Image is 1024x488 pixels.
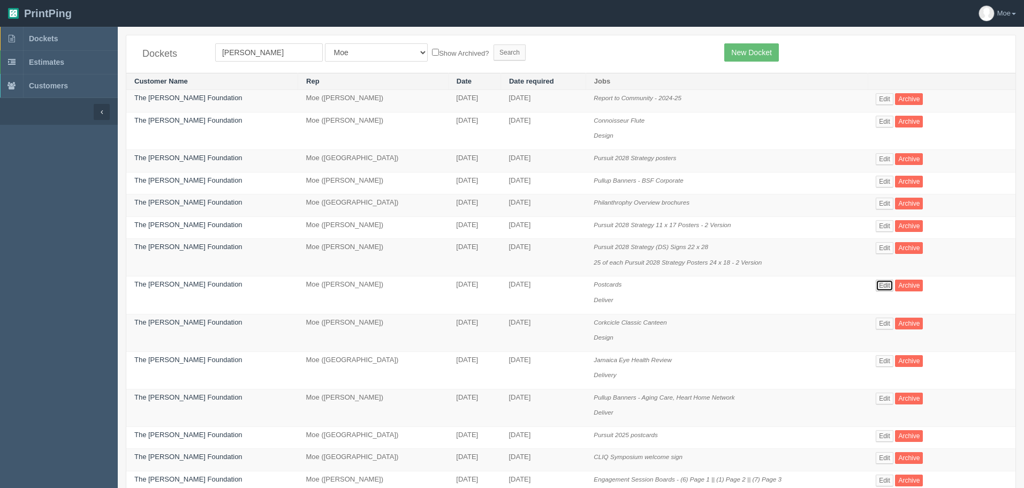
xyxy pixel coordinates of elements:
td: Moe ([GEOGRAPHIC_DATA]) [298,194,449,217]
i: Design [594,334,613,341]
td: [DATE] [448,351,500,389]
td: [DATE] [448,172,500,194]
td: [DATE] [500,276,586,314]
td: Moe ([PERSON_NAME]) [298,314,449,351]
td: Moe ([PERSON_NAME]) [298,172,449,194]
a: Edit [876,220,893,232]
i: Pullup Banners - BSF Corporate [594,177,683,184]
i: Design [594,132,613,139]
i: Deliver [594,296,613,303]
th: Jobs [586,73,868,90]
td: [DATE] [500,239,586,276]
input: Search [494,44,526,61]
td: [DATE] [500,90,586,112]
a: The [PERSON_NAME] Foundation [134,318,242,326]
a: Edit [876,452,893,464]
a: Edit [876,242,893,254]
td: Moe ([GEOGRAPHIC_DATA]) [298,351,449,389]
a: The [PERSON_NAME] Foundation [134,198,242,206]
a: Archive [895,280,923,291]
a: Archive [895,430,923,442]
td: [DATE] [448,194,500,217]
a: Archive [895,93,923,105]
a: Edit [876,116,893,127]
a: Archive [895,153,923,165]
td: [DATE] [500,150,586,172]
i: CLIQ Symposium welcome sign [594,453,682,460]
a: Archive [895,318,923,329]
h4: Dockets [142,49,199,59]
a: Edit [876,93,893,105]
a: Archive [895,242,923,254]
i: Corkcicle Classic Canteen [594,319,666,326]
td: [DATE] [448,276,500,314]
span: Customers [29,81,68,90]
a: The [PERSON_NAME] Foundation [134,243,242,251]
a: Edit [876,355,893,367]
a: Edit [876,430,893,442]
a: The [PERSON_NAME] Foundation [134,280,242,288]
i: Deliver [594,409,613,416]
a: The [PERSON_NAME] Foundation [134,116,242,124]
a: Edit [876,318,893,329]
a: The [PERSON_NAME] Foundation [134,94,242,102]
a: Edit [876,198,893,209]
a: Edit [876,153,893,165]
a: New Docket [724,43,778,62]
i: 25 of each Pursuit 2028 Strategy Posters 24 x 18 - 2 Version [594,259,762,266]
td: [DATE] [500,172,586,194]
a: Date [457,77,472,85]
i: Report to Community - 2024-25 [594,94,681,101]
td: Moe ([PERSON_NAME]) [298,276,449,314]
i: Delivery [594,371,616,378]
td: [DATE] [500,216,586,239]
td: [DATE] [500,314,586,351]
img: avatar_default-7531ab5dedf162e01f1e0bb0964e6a185e93c5c22dfe317fb01d7f8cd2b1632c.jpg [979,6,994,21]
a: The [PERSON_NAME] Foundation [134,393,242,401]
span: Estimates [29,58,64,66]
td: [DATE] [448,216,500,239]
i: Pursuit 2028 Strategy 11 x 17 Posters - 2 Version [594,221,731,228]
td: [DATE] [500,194,586,217]
a: Edit [876,393,893,404]
i: Pursuit 2028 Strategy posters [594,154,676,161]
i: Philanthrophy Overview brochures [594,199,689,206]
td: [DATE] [448,314,500,351]
i: Jamaica Eye Health Review [594,356,672,363]
td: [DATE] [448,449,500,471]
td: [DATE] [448,426,500,449]
label: Show Archived? [432,47,489,59]
a: The [PERSON_NAME] Foundation [134,453,242,461]
a: Archive [895,176,923,187]
a: Archive [895,220,923,232]
span: Dockets [29,34,58,43]
i: Pursuit 2028 Strategy (DS) Signs 22 x 28 [594,243,708,250]
td: Moe ([GEOGRAPHIC_DATA]) [298,449,449,471]
td: [DATE] [500,389,586,426]
a: Archive [895,475,923,486]
td: Moe ([PERSON_NAME]) [298,216,449,239]
td: Moe ([PERSON_NAME]) [298,90,449,112]
img: logo-3e63b451c926e2ac314895c53de4908e5d424f24456219fb08d385ab2e579770.png [8,8,19,19]
i: Engagement Session Boards - (6) Page 1 || (1) Page 2 || (7) Page 3 [594,476,782,483]
i: Pullup Banners - Aging Care, Heart Home Network [594,394,734,401]
td: [DATE] [500,426,586,449]
a: Rep [306,77,320,85]
td: [DATE] [500,351,586,389]
a: Archive [895,116,923,127]
a: Archive [895,452,923,464]
a: Edit [876,475,893,486]
td: [DATE] [500,112,586,149]
a: The [PERSON_NAME] Foundation [134,431,242,439]
td: [DATE] [448,150,500,172]
input: Show Archived? [432,49,439,56]
a: Customer Name [134,77,188,85]
a: Archive [895,198,923,209]
td: [DATE] [448,239,500,276]
td: [DATE] [448,90,500,112]
td: [DATE] [448,112,500,149]
a: The [PERSON_NAME] Foundation [134,475,242,483]
a: Archive [895,355,923,367]
td: [DATE] [500,449,586,471]
a: The [PERSON_NAME] Foundation [134,356,242,364]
